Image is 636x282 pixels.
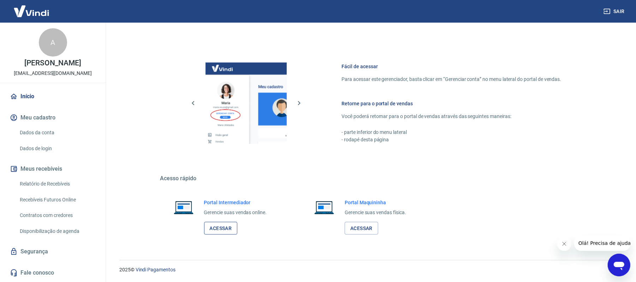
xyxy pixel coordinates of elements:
[17,125,97,140] a: Dados da conta
[4,5,59,11] span: Olá! Precisa de ajuda?
[8,89,97,104] a: Início
[17,177,97,191] a: Relatório de Recebíveis
[17,193,97,207] a: Recebíveis Futuros Online
[39,28,67,57] div: A
[204,199,267,206] h6: Portal Intermediador
[24,59,81,67] p: [PERSON_NAME]
[342,76,561,83] p: Para acessar este gerenciador, basta clicar em “Gerenciar conta” no menu lateral do portal de ven...
[345,209,406,216] p: Gerencie suas vendas física.
[8,110,97,125] button: Meu cadastro
[608,254,630,276] iframe: Botão para abrir a janela de mensagens
[342,129,561,136] p: - parte inferior do menu lateral
[204,222,238,235] a: Acessar
[136,267,176,272] a: Vindi Pagamentos
[8,265,97,281] a: Fale conosco
[342,63,561,70] h6: Fácil de acessar
[17,141,97,156] a: Dados de login
[602,5,628,18] button: Sair
[8,0,54,22] img: Vindi
[169,199,198,216] img: Imagem de um notebook aberto
[309,199,339,216] img: Imagem de um notebook aberto
[206,63,287,144] img: Imagem da dashboard mostrando o botão de gerenciar conta na sidebar no lado esquerdo
[574,235,630,251] iframe: Mensagem da empresa
[345,199,406,206] h6: Portal Maquininha
[160,175,578,182] h5: Acesso rápido
[17,224,97,239] a: Disponibilização de agenda
[204,209,267,216] p: Gerencie suas vendas online.
[8,244,97,259] a: Segurança
[345,222,378,235] a: Acessar
[14,70,92,77] p: [EMAIL_ADDRESS][DOMAIN_NAME]
[342,136,561,143] p: - rodapé desta página
[342,100,561,107] h6: Retorne para o portal de vendas
[119,266,619,274] p: 2025 ©
[8,161,97,177] button: Meus recebíveis
[17,208,97,223] a: Contratos com credores
[342,113,561,120] p: Você poderá retornar para o portal de vendas através das seguintes maneiras:
[557,237,571,251] iframe: Fechar mensagem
